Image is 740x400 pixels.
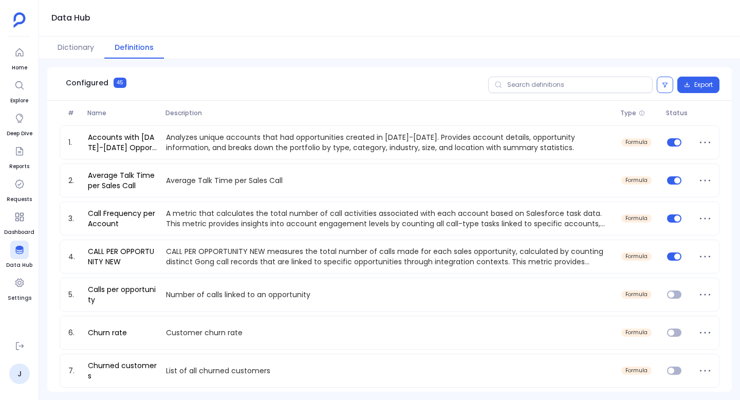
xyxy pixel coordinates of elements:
span: Reports [9,162,29,171]
span: Type [620,109,636,117]
span: Explore [10,97,29,105]
span: Status [662,109,694,117]
a: Home [10,43,29,72]
span: Export [694,81,713,89]
a: Dashboard [4,208,34,237]
a: Average Talk Time per Sales Call [84,170,162,191]
span: formula [625,139,647,146]
a: Accounts with [DATE]-[DATE] Opportunities [84,132,162,153]
span: Configured [66,78,108,88]
a: Churned customers [84,360,162,381]
p: Customer churn rate [162,328,617,338]
span: Requests [7,195,32,204]
a: Reports [9,142,29,171]
span: 2. [64,175,84,186]
a: Requests [7,175,32,204]
a: Calls per opportunity [84,284,162,305]
span: Name [83,109,161,117]
span: Deep Dive [7,130,32,138]
p: A metric that calculates the total number of call activities associated with each account based o... [162,208,617,229]
p: Analyzes unique accounts that had opportunities created in [DATE]-[DATE]. Provides account detail... [162,132,617,153]
span: Data Hub [6,261,32,269]
span: 7. [64,366,84,376]
a: Data Hub [6,241,32,269]
span: Dashboard [4,228,34,237]
img: petavue logo [13,12,26,28]
p: CALL PER OPPORTUNITY NEW measures the total number of calls made for each sales opportunity, calc... [162,246,617,267]
p: Number of calls linked to an opportunity [162,289,617,300]
span: 1. [64,137,84,148]
span: formula [625,177,647,184]
span: 6. [64,328,84,338]
span: Settings [8,294,31,302]
span: Description [161,109,617,117]
a: CALL PER OPPORTUNITY NEW [84,246,162,267]
p: List of all churned customers [162,366,617,376]
button: Dictionary [47,37,104,59]
h1: Data Hub [51,11,90,25]
button: Definitions [104,37,164,59]
a: Deep Dive [7,109,32,138]
span: formula [625,368,647,374]
span: Home [10,64,29,72]
span: 4. [64,251,84,262]
a: J [9,363,30,384]
span: formula [625,292,647,298]
span: formula [625,253,647,260]
input: Search definitions [488,77,653,93]
span: 45 [114,78,126,88]
span: 5. [64,289,84,300]
a: Call Frequency per Account [84,208,162,229]
p: Average Talk Time per Sales Call [162,175,617,186]
a: Explore [10,76,29,105]
span: # [64,109,83,117]
a: Churn rate [84,328,131,338]
span: formula [625,330,647,336]
span: formula [625,215,647,222]
button: Export [677,77,719,93]
span: 3. [64,213,84,224]
a: Settings [8,274,31,302]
